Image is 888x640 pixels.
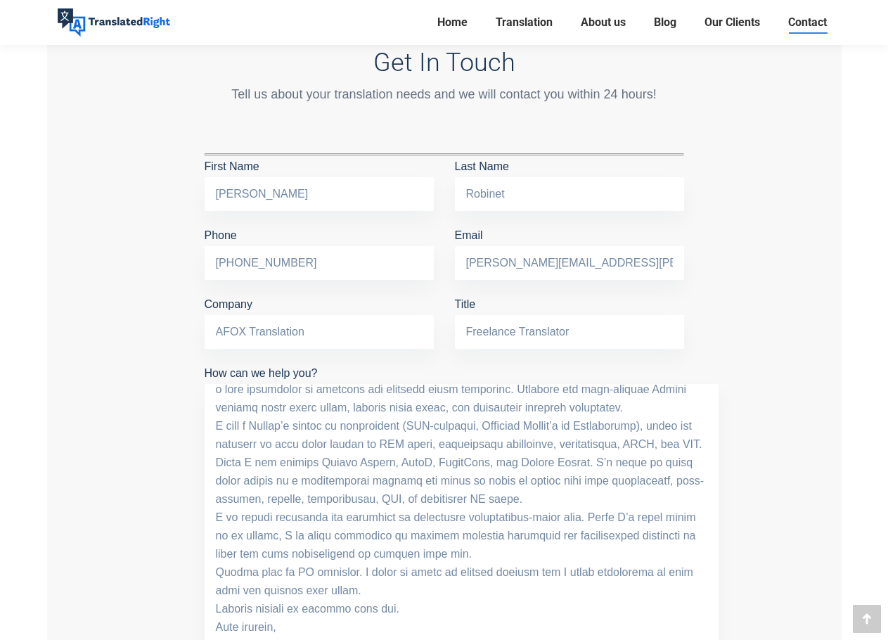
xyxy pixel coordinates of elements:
label: How can we help you? [205,367,719,400]
input: Last Name [455,177,684,211]
img: Translated Right [58,8,170,37]
input: Company [205,315,434,349]
h3: Get In Touch [205,48,684,77]
label: Email [455,229,684,269]
input: Email [455,246,684,280]
label: First Name [205,160,434,200]
a: Home [433,13,472,32]
label: Phone [205,229,434,269]
span: Contact [788,15,827,30]
input: Title [455,315,684,349]
label: Company [205,298,434,338]
a: Blog [650,13,681,32]
span: Home [437,15,468,30]
a: Contact [784,13,831,32]
input: First Name [205,177,434,211]
a: Translation [491,13,557,32]
a: Our Clients [700,13,764,32]
span: About us [581,15,626,30]
label: Title [455,298,684,338]
label: Last Name [455,160,684,200]
a: About us [577,13,630,32]
input: Phone [205,246,434,280]
span: Translation [496,15,553,30]
span: Our Clients [704,15,760,30]
span: Blog [654,15,676,30]
div: Tell us about your translation needs and we will contact you within 24 hours! [205,84,684,104]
